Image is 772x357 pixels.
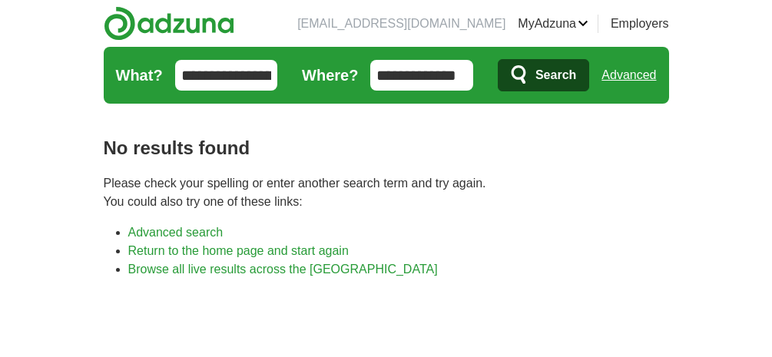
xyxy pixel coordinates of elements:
label: Where? [302,64,358,87]
a: Return to the home page and start again [128,244,349,257]
a: Browse all live results across the [GEOGRAPHIC_DATA] [128,263,438,276]
h1: No results found [104,134,669,162]
a: MyAdzuna [518,15,588,33]
li: [EMAIL_ADDRESS][DOMAIN_NAME] [297,15,505,33]
a: Advanced [601,60,656,91]
button: Search [498,59,589,91]
img: Adzuna logo [104,6,234,41]
a: Advanced search [128,226,224,239]
p: Please check your spelling or enter another search term and try again. You could also try one of ... [104,174,669,211]
span: Search [535,60,576,91]
label: What? [116,64,163,87]
a: Employers [611,15,669,33]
